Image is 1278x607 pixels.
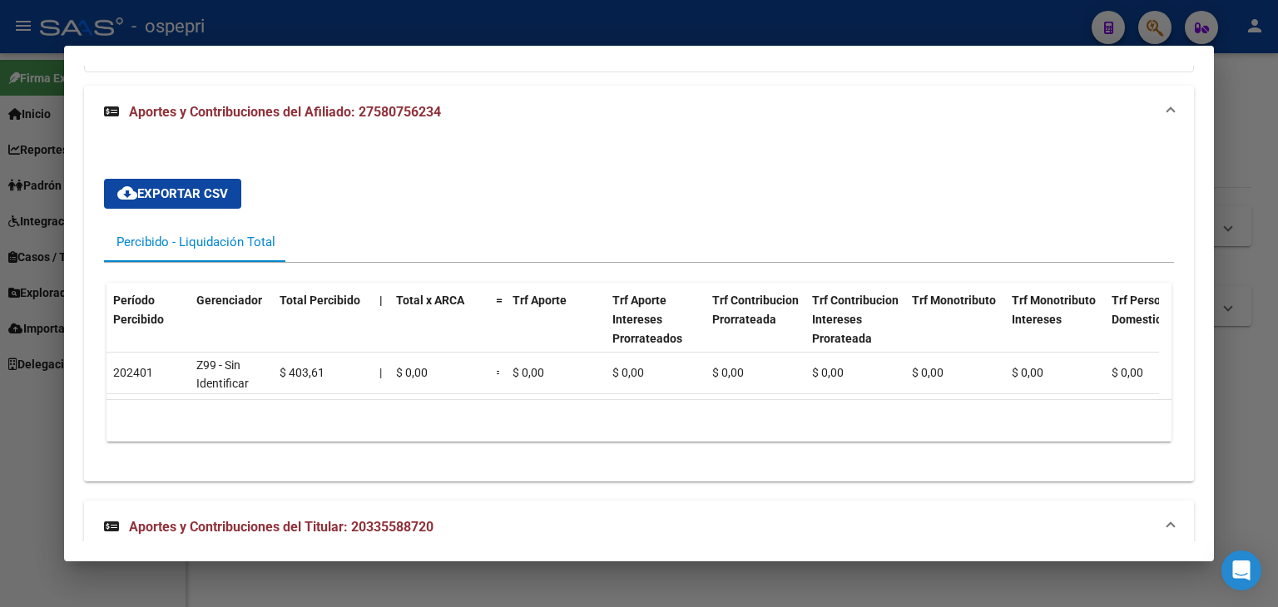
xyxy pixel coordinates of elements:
[489,283,506,375] datatable-header-cell: =
[712,294,799,326] span: Trf Contribucion Prorrateada
[113,294,164,326] span: Período Percibido
[912,366,944,379] span: $ 0,00
[506,283,606,375] datatable-header-cell: Trf Aporte
[1012,366,1043,379] span: $ 0,00
[84,86,1194,139] mat-expansion-panel-header: Aportes y Contribuciones del Afiliado: 27580756234
[117,183,137,203] mat-icon: cloud_download
[196,358,249,391] span: Z99 - Sin Identificar
[606,283,706,375] datatable-header-cell: Trf Aporte Intereses Prorrateados
[84,501,1194,554] mat-expansion-panel-header: Aportes y Contribuciones del Titular: 20335588720
[912,294,996,307] span: Trf Monotributo
[1112,366,1143,379] span: $ 0,00
[280,366,324,379] span: $ 403,61
[805,283,905,375] datatable-header-cell: Trf Contribucion Intereses Prorateada
[496,294,503,307] span: =
[712,366,744,379] span: $ 0,00
[113,366,153,379] span: 202401
[1221,550,1261,590] div: Open Intercom Messenger
[1005,283,1105,375] datatable-header-cell: Trf Monotributo Intereses
[104,179,241,209] button: Exportar CSV
[373,283,389,375] datatable-header-cell: |
[1012,294,1096,326] span: Trf Monotributo Intereses
[106,283,190,375] datatable-header-cell: Período Percibido
[706,283,805,375] datatable-header-cell: Trf Contribucion Prorrateada
[812,294,899,345] span: Trf Contribucion Intereses Prorateada
[396,294,464,307] span: Total x ARCA
[1105,283,1205,375] datatable-header-cell: Trf Personal Domestico
[190,283,273,375] datatable-header-cell: Gerenciador
[612,366,644,379] span: $ 0,00
[379,294,383,307] span: |
[280,294,360,307] span: Total Percibido
[513,294,567,307] span: Trf Aporte
[117,186,228,201] span: Exportar CSV
[1112,294,1177,326] span: Trf Personal Domestico
[396,366,428,379] span: $ 0,00
[196,294,262,307] span: Gerenciador
[379,366,382,379] span: |
[129,519,433,535] span: Aportes y Contribuciones del Titular: 20335588720
[116,233,275,251] div: Percibido - Liquidación Total
[905,283,1005,375] datatable-header-cell: Trf Monotributo
[84,139,1194,481] div: Aportes y Contribuciones del Afiliado: 27580756234
[812,366,844,379] span: $ 0,00
[612,294,682,345] span: Trf Aporte Intereses Prorrateados
[513,366,544,379] span: $ 0,00
[273,283,373,375] datatable-header-cell: Total Percibido
[496,366,503,379] span: =
[389,283,489,375] datatable-header-cell: Total x ARCA
[129,104,441,120] span: Aportes y Contribuciones del Afiliado: 27580756234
